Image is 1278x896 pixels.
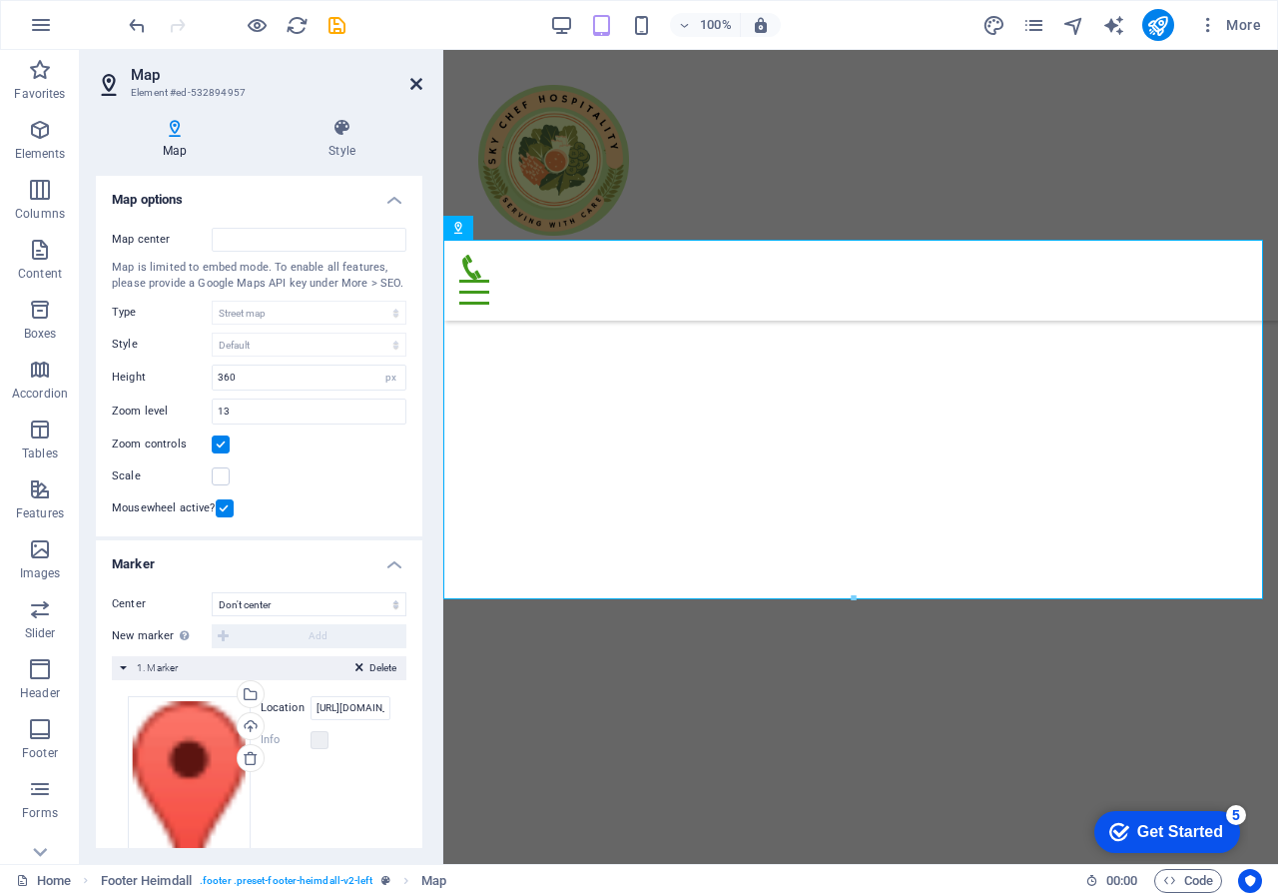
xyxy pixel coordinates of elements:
[18,266,62,282] p: Content
[112,301,212,325] label: Type
[324,13,348,37] button: save
[22,446,58,461] p: Tables
[15,146,66,162] p: Elements
[1238,869,1262,893] button: Usercentrics
[20,685,60,701] p: Header
[285,13,309,37] button: reload
[1022,14,1045,37] i: Pages (Ctrl+Alt+S)
[96,540,422,576] h4: Marker
[59,22,145,40] div: Get Started
[1085,869,1138,893] h6: Session time
[700,13,732,37] h6: 100%
[22,805,58,821] p: Forms
[1154,869,1222,893] button: Code
[752,16,770,34] i: On resize automatically adjust zoom level to fit chosen device.
[311,696,390,720] input: Location...
[1146,14,1169,37] i: Publish
[112,228,212,252] label: Map center
[131,66,422,84] h2: Map
[1102,13,1126,37] button: text_generator
[14,86,65,102] p: Favorites
[1198,15,1261,35] span: More
[982,13,1006,37] button: design
[20,565,61,581] p: Images
[381,875,390,886] i: This element is a customizable preset
[1022,13,1046,37] button: pages
[261,696,311,720] label: Location
[262,118,422,160] h4: Style
[22,745,58,761] p: Footer
[112,624,212,648] label: New marker
[96,176,422,212] h4: Map options
[15,206,65,222] p: Columns
[421,869,446,893] span: Click to select. Double-click to edit
[200,869,373,893] span: . footer .preset-footer-heimdall-v2-left
[101,869,447,893] nav: breadcrumb
[1102,14,1125,37] i: AI Writer
[16,505,64,521] p: Features
[112,260,406,293] div: Map is limited to embed mode. To enable all features, please provide a Google Maps API key under ...
[24,326,57,342] p: Boxes
[101,869,192,893] span: Click to select. Double-click to edit
[16,869,71,893] a: Click to cancel selection. Double-click to open Pages
[112,496,216,520] label: Mousewheel active?
[369,659,396,677] span: Delete
[112,372,212,383] label: Height
[1062,13,1086,37] button: navigator
[131,84,382,102] h3: Element #ed-532894957
[16,10,162,52] div: Get Started 5 items remaining, 0% complete
[112,592,212,616] label: Center
[112,333,212,357] label: Style
[126,14,149,37] i: Undo: Change pages (Ctrl+Z)
[112,464,212,488] label: Scale
[982,14,1005,37] i: Design (Ctrl+Alt+Y)
[148,4,168,24] div: 5
[325,14,348,37] i: Save (Ctrl+S)
[261,728,311,752] label: Info
[1142,9,1174,41] button: publish
[125,13,149,37] button: undo
[12,386,68,402] p: Accordion
[25,625,56,641] p: Slider
[377,366,405,390] div: px
[112,433,212,456] label: Zoom controls
[670,13,741,37] button: 100%
[1120,873,1123,888] span: :
[1163,869,1213,893] span: Code
[137,662,178,673] span: 1. Marker
[245,13,269,37] button: Click here to leave preview mode and continue editing
[1190,9,1269,41] button: More
[1062,14,1085,37] i: Navigator
[349,659,402,677] button: Delete
[1106,869,1137,893] span: 00 00
[112,406,212,417] label: Zoom level
[96,118,262,160] h4: Map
